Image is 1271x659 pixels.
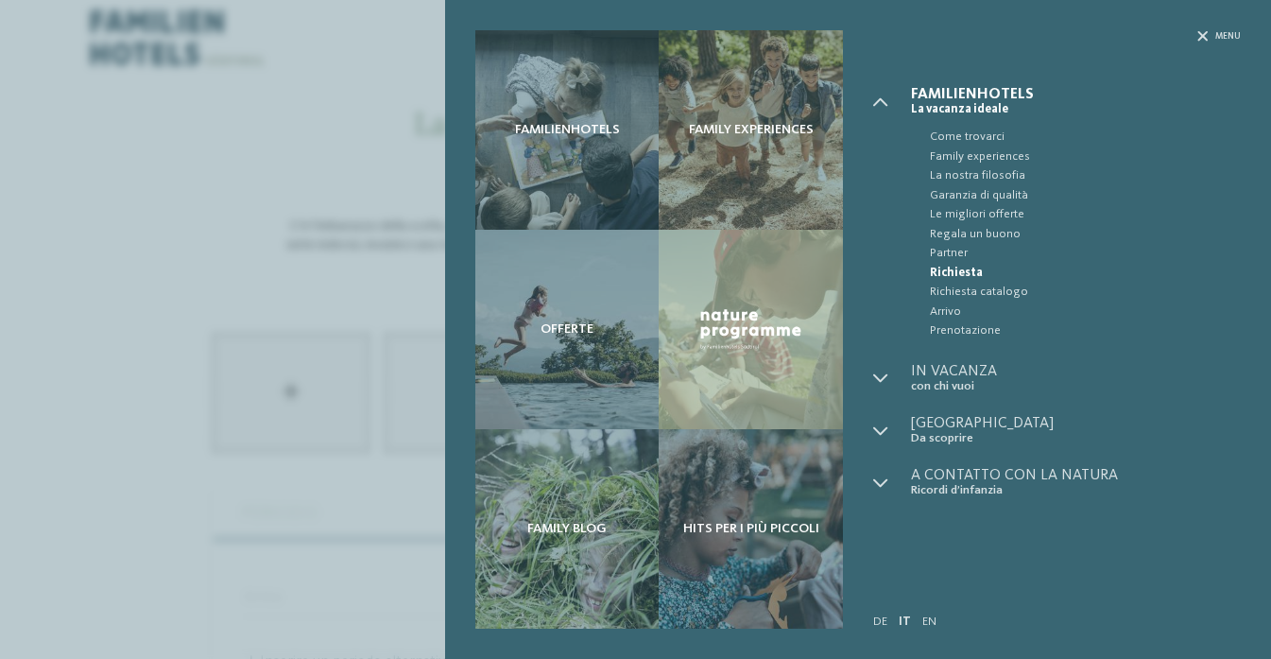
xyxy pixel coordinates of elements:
span: Richiesta [930,264,1241,283]
span: Le migliori offerte [930,205,1241,224]
a: Family experiences [911,147,1241,166]
a: Regala un buono [911,225,1241,244]
a: Familienhotels La vacanza ideale [911,87,1241,116]
span: [GEOGRAPHIC_DATA] [911,416,1241,431]
a: [GEOGRAPHIC_DATA] Da scoprire [911,416,1241,445]
span: Regala un buono [930,225,1241,244]
span: A contatto con la natura [911,468,1241,483]
img: Nature Programme [696,305,805,355]
span: Prenotazione [930,321,1241,340]
span: Da scoprire [911,431,1241,445]
span: Family experiences [689,122,814,138]
a: Prenotazione [911,321,1241,340]
a: Richiedete ora senza impegno! Family Blog [475,429,660,629]
span: Arrivo [930,303,1241,321]
a: Partner [911,244,1241,263]
span: Family Blog [527,521,607,537]
span: Menu [1215,30,1241,43]
span: Come trovarci [930,128,1241,147]
a: A contatto con la natura Ricordi d’infanzia [911,468,1241,497]
span: Ricordi d’infanzia [911,483,1241,497]
a: Come trovarci [911,128,1241,147]
span: Garanzia di qualità [930,186,1241,205]
a: IT [899,616,911,628]
a: In vacanza con chi vuoi [911,364,1241,393]
span: con chi vuoi [911,379,1241,393]
a: Richiedete ora senza impegno! Hits per i più piccoli [659,429,843,629]
span: Hits per i più piccoli [683,521,819,537]
span: Family experiences [930,147,1241,166]
a: Richiesta catalogo [911,283,1241,302]
a: DE [873,616,887,628]
a: Le migliori offerte [911,205,1241,224]
a: Richiedete ora senza impegno! Offerte [475,230,660,429]
a: Richiedete ora senza impegno! Familienhotels [475,30,660,230]
a: EN [922,616,936,628]
a: Arrivo [911,303,1241,321]
span: Familienhotels [911,87,1241,102]
a: Richiedete ora senza impegno! Nature Programme [659,230,843,429]
span: In vacanza [911,364,1241,379]
span: La vacanza ideale [911,102,1241,116]
a: La nostra filosofia [911,166,1241,185]
span: Offerte [541,321,593,338]
a: Garanzia di qualità [911,186,1241,205]
span: La nostra filosofia [930,166,1241,185]
span: Partner [930,244,1241,263]
span: Familienhotels [515,122,620,138]
a: Richiesta [911,264,1241,283]
span: Richiesta catalogo [930,283,1241,302]
a: Richiedete ora senza impegno! Family experiences [659,30,843,230]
